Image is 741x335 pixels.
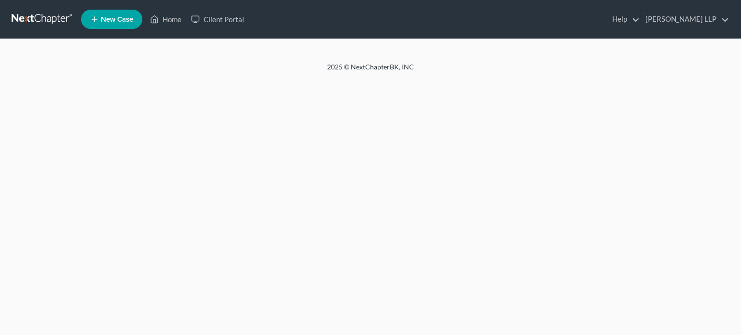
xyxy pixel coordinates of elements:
new-legal-case-button: New Case [81,10,142,29]
div: 2025 © NextChapterBK, INC [96,62,645,80]
a: [PERSON_NAME] LLP [641,11,729,28]
a: Home [145,11,186,28]
a: Help [607,11,640,28]
a: Client Portal [186,11,249,28]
